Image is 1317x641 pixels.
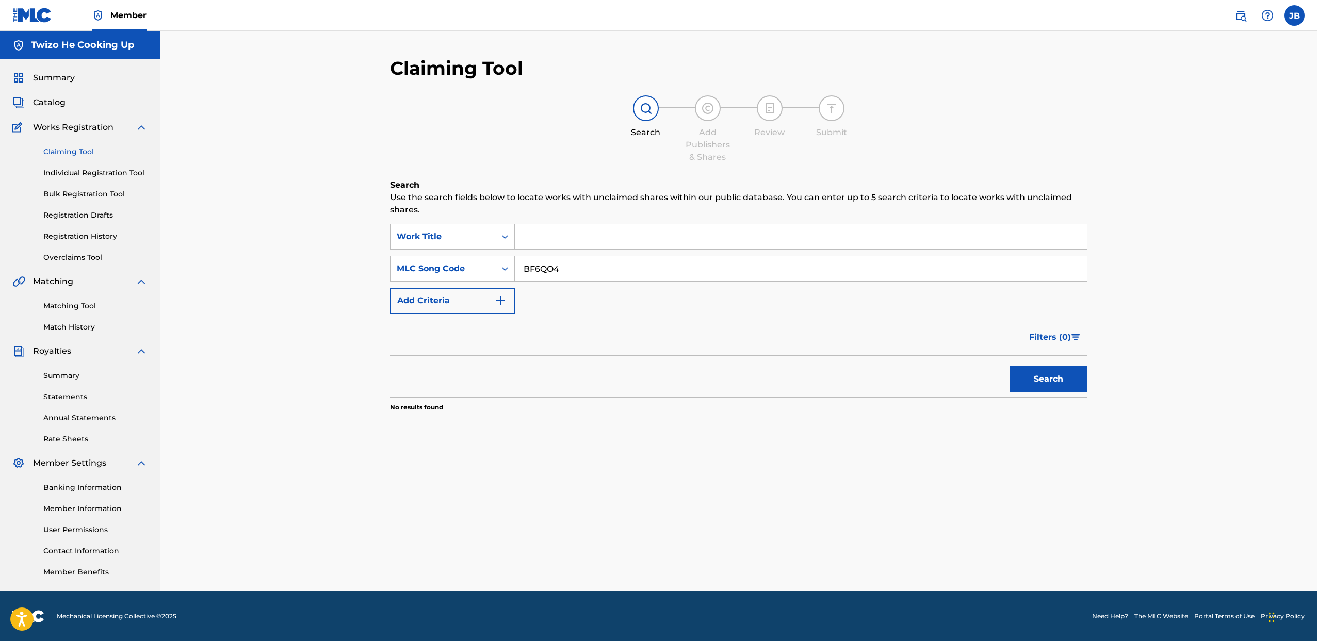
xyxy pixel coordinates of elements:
form: Search Form [390,224,1087,397]
span: Member [110,9,147,21]
span: Summary [33,72,75,84]
img: Summary [12,72,25,84]
span: Filters ( 0 ) [1029,331,1071,343]
img: search [1234,9,1247,22]
img: filter [1071,334,1080,340]
span: Works Registration [33,121,113,134]
h5: Twizo He Cooking Up [31,39,134,51]
iframe: Chat Widget [1265,591,1317,641]
a: Public Search [1230,5,1251,26]
a: Portal Terms of Use [1194,612,1255,621]
img: logo [12,610,44,622]
span: Royalties [33,345,71,357]
div: MLC Song Code [397,262,490,275]
a: Rate Sheets [43,434,148,445]
a: Need Help? [1092,612,1128,621]
img: 9d2ae6d4665cec9f34b9.svg [494,294,507,307]
img: expand [135,345,148,357]
h6: Search [390,179,1087,191]
a: The MLC Website [1134,612,1188,621]
p: Use the search fields below to locate works with unclaimed shares within our public database. You... [390,191,1087,216]
img: Catalog [12,96,25,109]
a: Member Benefits [43,567,148,578]
div: Help [1257,5,1278,26]
a: CatalogCatalog [12,96,66,109]
img: help [1261,9,1274,22]
div: Add Publishers & Shares [682,126,734,163]
a: Contact Information [43,546,148,556]
iframe: Resource Center [1288,446,1317,529]
button: Filters (0) [1023,324,1087,350]
img: step indicator icon for Submit [825,102,838,114]
img: expand [135,121,148,134]
img: Member Settings [12,457,25,469]
h2: Claiming Tool [390,57,523,80]
button: Add Criteria [390,288,515,314]
img: step indicator icon for Review [763,102,776,114]
a: Match History [43,322,148,333]
a: Member Information [43,503,148,514]
a: Bulk Registration Tool [43,189,148,200]
a: Registration Drafts [43,210,148,221]
div: Work Title [397,231,490,243]
img: MLC Logo [12,8,52,23]
img: Accounts [12,39,25,52]
a: Registration History [43,231,148,242]
a: Statements [43,391,148,402]
a: Matching Tool [43,301,148,311]
p: No results found [390,403,443,412]
span: Mechanical Licensing Collective © 2025 [57,612,176,621]
a: Summary [43,370,148,381]
a: Banking Information [43,482,148,493]
img: Top Rightsholder [92,9,104,22]
a: Privacy Policy [1261,612,1305,621]
div: Review [744,126,795,139]
span: Matching [33,275,73,288]
img: expand [135,275,148,288]
a: User Permissions [43,524,148,535]
div: Submit [806,126,857,139]
img: Matching [12,275,25,288]
a: Claiming Tool [43,146,148,157]
span: Catalog [33,96,66,109]
img: expand [135,457,148,469]
img: Works Registration [12,121,26,134]
img: step indicator icon for Add Publishers & Shares [702,102,714,114]
a: Individual Registration Tool [43,168,148,178]
div: User Menu [1284,5,1305,26]
a: SummarySummary [12,72,75,84]
button: Search [1010,366,1087,392]
div: Drag [1269,602,1275,633]
div: Search [620,126,672,139]
img: step indicator icon for Search [640,102,652,114]
span: Member Settings [33,457,106,469]
a: Overclaims Tool [43,252,148,263]
img: Royalties [12,345,25,357]
a: Annual Statements [43,413,148,423]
